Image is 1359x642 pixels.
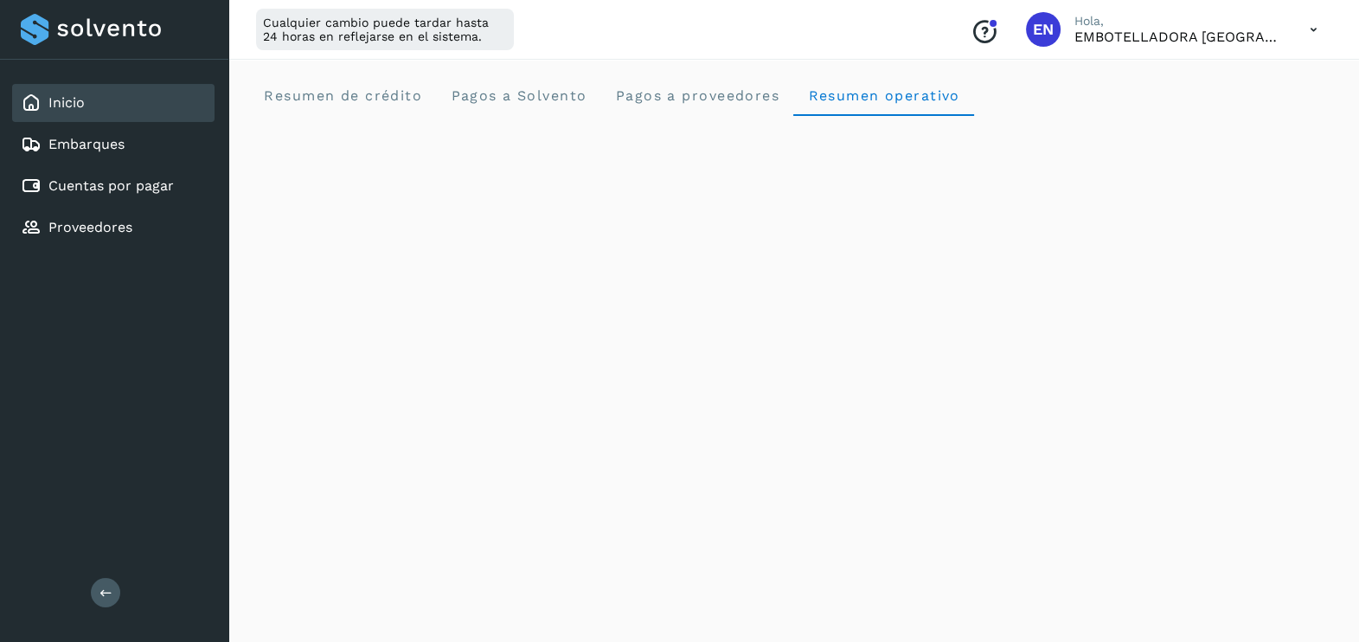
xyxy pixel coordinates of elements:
a: Embarques [48,136,125,152]
a: Cuentas por pagar [48,177,174,194]
span: Pagos a Solvento [450,87,587,104]
p: Hola, [1074,14,1282,29]
div: Cuentas por pagar [12,167,215,205]
div: Embarques [12,125,215,164]
div: Cualquier cambio puede tardar hasta 24 horas en reflejarse en el sistema. [256,9,514,50]
p: EMBOTELLADORA NIAGARA DE MEXICO [1074,29,1282,45]
span: Pagos a proveedores [614,87,779,104]
span: Resumen operativo [807,87,960,104]
div: Proveedores [12,209,215,247]
div: Inicio [12,84,215,122]
a: Inicio [48,94,85,111]
a: Proveedores [48,219,132,235]
span: Resumen de crédito [263,87,422,104]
